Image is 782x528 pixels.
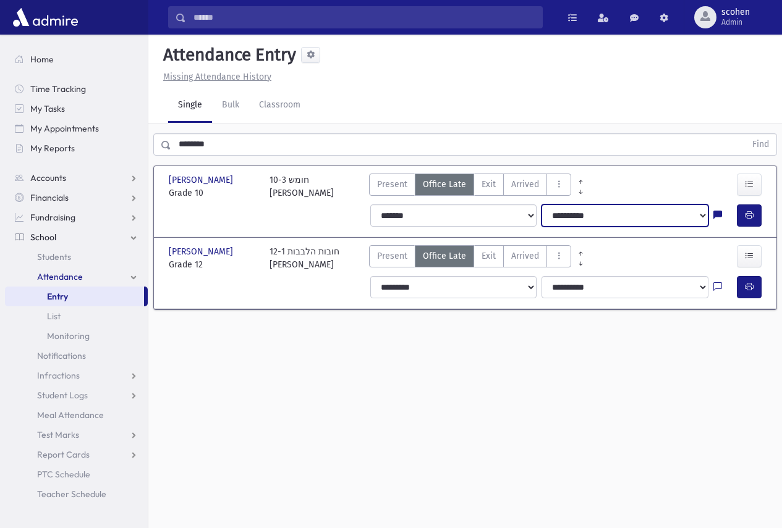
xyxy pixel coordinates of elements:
span: Admin [721,17,750,27]
span: Financials [30,192,69,203]
span: Monitoring [47,330,90,342]
a: Classroom [249,88,310,123]
span: Accounts [30,172,66,183]
a: List [5,306,148,326]
span: Students [37,251,71,262]
button: Find [745,134,776,155]
a: Student Logs [5,385,148,405]
a: Students [5,247,148,267]
span: [PERSON_NAME] [169,174,236,186]
span: Student Logs [37,390,88,401]
span: PTC Schedule [37,469,90,480]
a: Meal Attendance [5,405,148,425]
span: Teacher Schedule [37,488,106,500]
u: Missing Attendance History [163,72,271,82]
span: My Reports [30,143,75,154]
a: My Reports [5,138,148,158]
a: Attendance [5,267,148,287]
input: Search [186,6,542,28]
div: 10-3 חומש [PERSON_NAME] [270,174,334,199]
a: Single [168,88,212,123]
span: Report Cards [37,449,90,460]
span: Infractions [37,370,80,381]
a: Infractions [5,366,148,385]
span: Grade 10 [169,186,257,199]
a: Report Cards [5,445,148,464]
span: Meal Attendance [37,409,104,421]
span: Present [377,249,407,262]
a: Notifications [5,346,148,366]
span: Grade 12 [169,258,257,271]
span: Office Late [423,249,466,262]
a: Home [5,49,148,69]
span: Home [30,54,54,65]
span: Arrived [511,249,539,262]
span: Exit [482,178,496,191]
span: School [30,232,56,243]
span: scohen [721,7,750,17]
a: Bulk [212,88,249,123]
a: Fundraising [5,207,148,227]
a: Monitoring [5,326,148,346]
span: Exit [482,249,496,262]
a: Missing Attendance History [158,72,271,82]
h5: Attendance Entry [158,44,296,65]
div: 12-1 חובות הלבבות [PERSON_NAME] [270,245,339,271]
a: Financials [5,188,148,207]
span: Time Tracking [30,83,86,94]
div: AttTypes [369,245,571,271]
span: Present [377,178,407,191]
span: My Appointments [30,123,99,134]
span: Test Marks [37,429,79,440]
a: Accounts [5,168,148,188]
a: Entry [5,287,144,306]
span: List [47,311,61,322]
span: My Tasks [30,103,65,114]
span: Office Late [423,178,466,191]
img: AdmirePro [10,5,81,30]
span: Notifications [37,350,86,361]
a: Teacher Schedule [5,484,148,504]
a: My Appointments [5,119,148,138]
span: Arrived [511,178,539,191]
span: Entry [47,291,68,302]
a: My Tasks [5,99,148,119]
a: Test Marks [5,425,148,445]
span: Attendance [37,271,83,282]
span: [PERSON_NAME] [169,245,236,258]
a: PTC Schedule [5,464,148,484]
div: AttTypes [369,174,571,199]
span: Fundraising [30,212,75,223]
a: Time Tracking [5,79,148,99]
a: School [5,227,148,247]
